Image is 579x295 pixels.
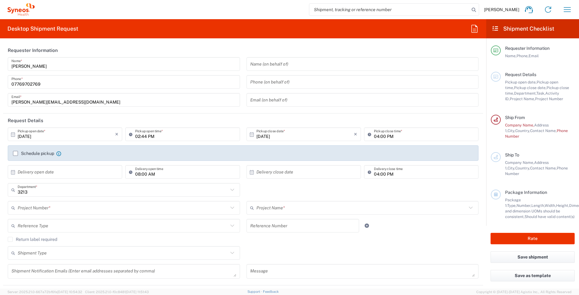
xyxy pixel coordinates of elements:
[309,4,470,15] input: Shipment, tracking or reference number
[505,53,517,58] span: Name,
[536,91,545,96] span: Task,
[85,290,149,294] span: Client: 2025.21.0-f0c8481
[530,128,557,133] span: Contact Name,
[263,290,279,293] a: Feedback
[8,118,43,124] h2: Request Details
[476,289,572,295] span: Copyright © [DATE]-[DATE] Agistix Inc., All Rights Reserved
[510,96,535,101] span: Project Name,
[13,151,54,156] label: Schedule pickup
[508,166,515,170] span: City,
[505,115,525,120] span: Ship From
[515,128,530,133] span: Country,
[505,152,519,157] span: Ship To
[505,123,534,127] span: Company Name,
[508,128,515,133] span: City,
[505,46,550,51] span: Requester Information
[247,290,263,293] a: Support
[115,129,118,139] i: ×
[8,237,57,242] label: Return label required
[354,129,357,139] i: ×
[505,190,547,195] span: Package Information
[531,203,545,208] span: Length,
[514,91,536,96] span: Department,
[484,7,519,12] span: [PERSON_NAME]
[126,290,149,294] span: [DATE] 11:51:43
[517,203,531,208] span: Number,
[8,47,58,53] h2: Requester Information
[525,214,575,219] span: Should have valid content(s)
[492,25,554,32] h2: Shipment Checklist
[362,221,371,230] a: Add Reference
[57,290,82,294] span: [DATE] 10:54:32
[517,53,529,58] span: Phone,
[535,96,563,101] span: Project Number
[491,270,575,281] button: Save as template
[505,160,534,165] span: Company Name,
[507,203,517,208] span: Type,
[505,72,536,77] span: Request Details
[491,233,575,244] button: Rate
[7,290,82,294] span: Server: 2025.21.0-667a72bf6fa
[515,166,530,170] span: Country,
[514,85,547,90] span: Pickup close date,
[505,198,521,208] span: Package 1:
[556,203,569,208] span: Height,
[529,53,539,58] span: Email
[545,203,556,208] span: Width,
[7,25,78,32] h2: Desktop Shipment Request
[491,251,575,263] button: Save shipment
[530,166,557,170] span: Contact Name,
[505,80,537,84] span: Pickup open date,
